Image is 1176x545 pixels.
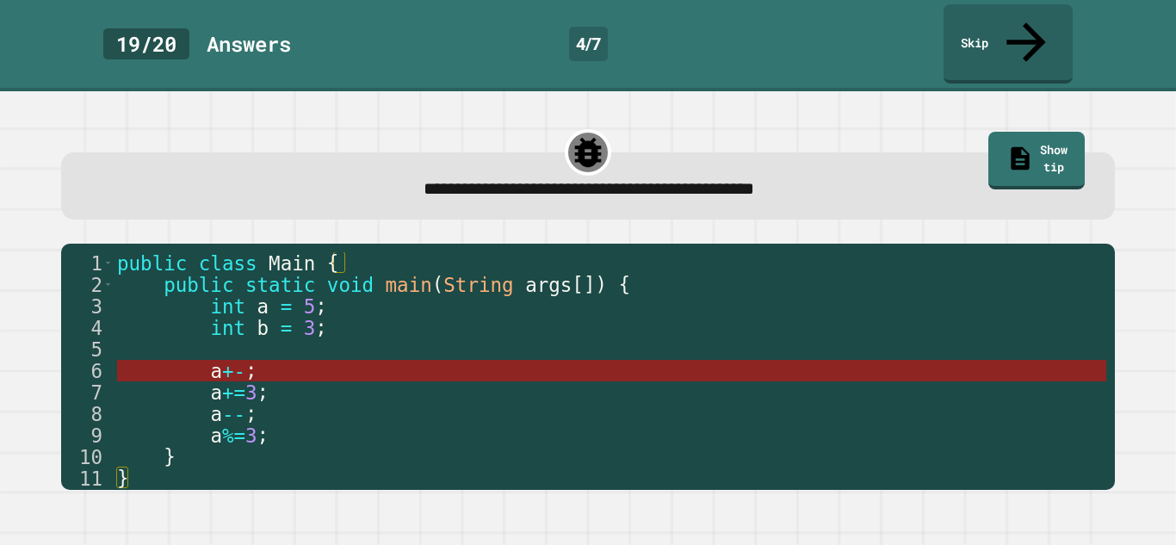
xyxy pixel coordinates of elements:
div: Answer s [207,28,291,59]
div: 4 [61,317,114,338]
span: a [257,295,269,318]
span: int [210,295,245,318]
span: a [210,381,222,404]
div: 2 [61,274,114,295]
span: 3 [245,381,257,404]
span: Toggle code folding, rows 2 through 10 [103,274,113,295]
span: = [281,317,293,339]
span: Toggle code folding, rows 1 through 11 [103,252,113,274]
span: main [386,274,432,296]
span: String [443,274,513,296]
span: 3 [245,424,257,447]
span: class [199,252,257,275]
span: a [210,360,222,382]
span: int [210,317,245,339]
span: -- [222,403,245,425]
span: a [210,424,222,447]
span: b [257,317,269,339]
div: 3 [61,295,114,317]
div: 4 / 7 [569,27,608,61]
span: +- [222,360,245,382]
span: public [117,252,187,275]
div: 9 [61,424,114,446]
span: public [164,274,233,296]
span: a [210,403,222,425]
span: %= [222,424,245,447]
span: += [222,381,245,404]
span: void [327,274,374,296]
div: 10 [61,446,114,468]
span: args [525,274,572,296]
div: 7 [61,381,114,403]
div: 19 / 20 [103,28,189,59]
span: 5 [304,295,316,318]
div: 8 [61,403,114,424]
div: 1 [61,252,114,274]
span: Main [269,252,315,275]
span: = [281,295,293,318]
div: 6 [61,360,114,381]
span: static [245,274,315,296]
div: 5 [61,338,114,360]
a: Show tip [988,132,1085,189]
div: 11 [61,468,114,489]
a: Skip [944,4,1073,84]
span: 3 [304,317,316,339]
